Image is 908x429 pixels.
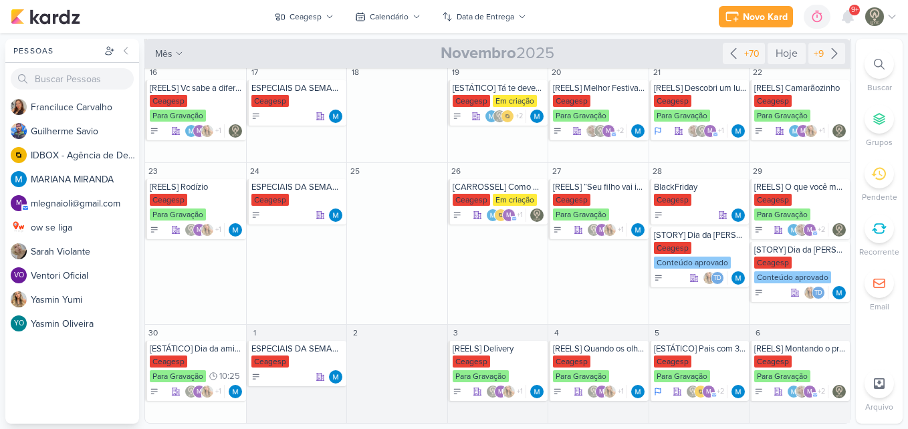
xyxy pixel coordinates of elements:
div: Responsável: MARIANA MIRANDA [329,110,342,123]
div: ESPECIAIS DA SEMANA [251,182,344,192]
div: Ceagesp [453,95,490,107]
span: +1 [616,386,624,397]
img: Yasmin Yumi [11,291,27,307]
div: Ceagesp [150,355,187,368]
span: 10:25 [219,372,240,381]
div: 6 [751,326,764,339]
div: A Fazer [251,210,261,220]
p: m [498,389,503,396]
img: MARIANA MIRANDA [731,385,745,398]
div: mlegnaioli@gmail.com [702,385,715,398]
div: Pessoas [11,45,102,57]
div: A Fazer [150,387,159,396]
div: Thais de carvalho [711,271,724,285]
div: 29 [751,164,764,178]
div: A Fazer [251,112,261,121]
div: mlegnaioli@gmail.com [502,208,516,222]
div: 22 [751,65,764,79]
span: +2 [514,111,523,122]
img: Yasmin Yumi [603,385,616,398]
div: mlegnaioli@gmail.com [193,223,206,237]
div: Para Gravação [453,370,509,382]
div: +9 [811,47,826,61]
div: 19 [449,65,463,79]
div: Colaboradores: Leviê Agência de Marketing Digital, mlegnaioli@gmail.com, Yasmin Yumi, Thais de ca... [486,385,526,398]
span: +2 [816,225,825,235]
div: Em criação [493,95,537,107]
div: Para Gravação [754,208,810,221]
div: Ceagesp [654,242,691,254]
span: +1 [214,386,221,397]
p: Grupos [866,136,893,148]
div: Para Gravação [754,370,810,382]
p: m [16,200,22,207]
div: Colaboradores: Yasmin Yumi, Thais de carvalho [703,271,727,285]
img: MARIANA MIRANDA [485,110,498,123]
div: Colaboradores: Leviê Agência de Marketing Digital, mlegnaioli@gmail.com, Yasmin Yumi, Thais de ca... [587,385,627,398]
div: Para Gravação [754,110,810,122]
p: m [807,389,812,396]
div: Novo Kard [743,10,788,24]
div: Para Gravação [654,110,710,122]
img: Guilherme Savio [11,123,27,139]
div: Y a s m i n Y u m i [31,293,139,307]
div: BlackFriday [654,182,747,192]
div: A Fazer [553,225,562,235]
img: Leviê Agência de Marketing Digital [587,223,600,237]
div: Ceagesp [453,194,490,206]
img: IDBOX - Agência de Design [501,110,514,123]
span: +1 [616,225,624,235]
div: A Fazer [754,126,764,136]
img: MARIANA MIRANDA [787,385,800,398]
img: MARIANA MIRANDA [486,208,499,222]
div: A Fazer [150,225,159,235]
p: m [606,128,611,135]
div: 16 [146,65,160,79]
img: Leviê Agência de Marketing Digital [587,385,600,398]
img: Leviê Agência de Marketing Digital [686,385,699,398]
div: 2 [348,326,362,339]
p: Td [713,275,721,282]
span: +1 [214,126,221,136]
img: MARIANA MIRANDA [631,385,645,398]
img: Leviê Agência de Marketing Digital [493,110,506,123]
div: Conteúdo aprovado [754,271,831,283]
img: Yasmin Yumi [603,223,616,237]
p: Td [814,290,822,297]
div: mlegnaioli@gmail.com [193,124,206,138]
span: +1 [516,210,523,221]
div: mlegnaioli@gmail.com [595,385,608,398]
img: Yasmin Yumi [703,271,716,285]
img: MARIANA MIRANDA [329,110,342,123]
div: 18 [348,65,362,79]
p: YO [14,320,24,327]
span: 9+ [851,5,859,15]
div: Para Gravação [553,208,609,221]
div: Responsável: MARIANA MIRANDA [631,223,645,237]
div: [REELS] Vc sabe a diferença? [150,83,243,94]
div: Colaboradores: Yasmin Yumi, Thais de carvalho [804,286,828,299]
div: A Fazer [553,387,562,396]
img: MARIANA MIRANDA [832,286,846,299]
div: mlegnaioli@gmail.com [602,124,615,138]
div: o w s e l i g a [31,221,139,235]
img: Leviê Agência de Marketing Digital [832,124,846,138]
img: Franciluce Carvalho [11,99,27,115]
div: mlegnaioli@gmail.com [11,195,27,211]
div: Para Gravação [553,110,609,122]
span: 2025 [441,43,554,64]
div: [REELS] Montando o prato [754,343,847,354]
div: Ceagesp [553,355,590,368]
div: 27 [550,164,563,178]
img: Yasmin Yumi [201,124,214,138]
div: Responsável: MARIANA MIRANDA [329,208,342,222]
img: Yasmin Yumi [804,124,818,138]
div: Em Andamento [654,386,662,397]
p: Buscar [867,82,892,94]
img: Sarah Violante [586,124,599,138]
li: Ctrl + F [856,49,903,94]
img: MARIANA MIRANDA [229,385,242,398]
img: MARIANA MIRANDA [329,370,342,384]
img: Yasmin Yumi [201,223,214,237]
div: Ceagesp [150,95,187,107]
